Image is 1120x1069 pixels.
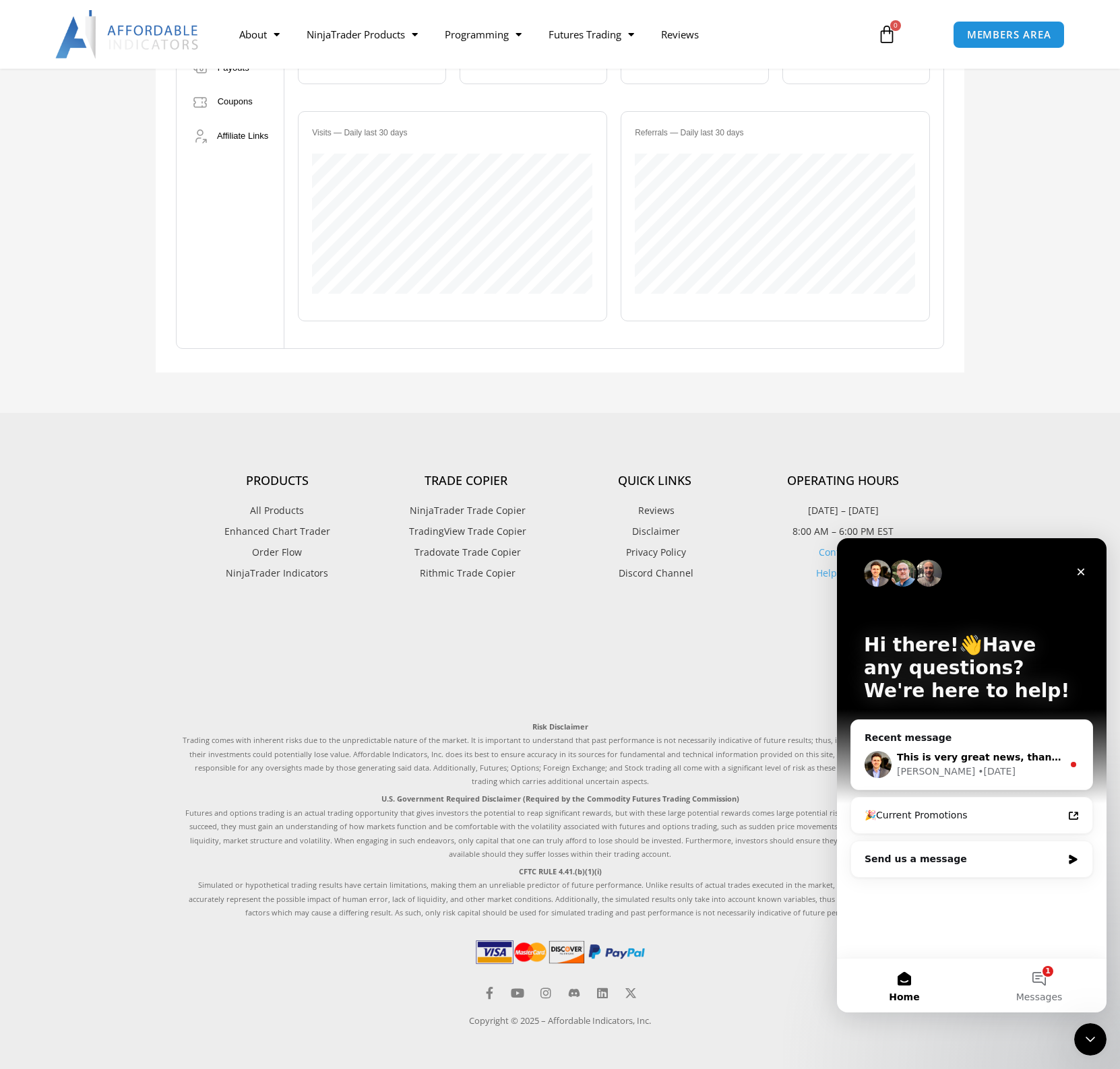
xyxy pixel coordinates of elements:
[183,544,371,561] a: Order Flow
[967,30,1051,40] span: MEMBERS AREA
[560,564,749,582] a: Discord Channel
[1074,1023,1107,1056] iframe: Intercom live chat
[953,21,1065,48] a: MEMBERS AREA
[371,502,560,519] a: NinjaTrader Trade Copier
[648,19,712,50] a: Reviews
[60,226,138,240] div: [PERSON_NAME]
[749,523,937,540] p: 8:00 AM – 6:00 PM EST
[293,19,431,50] a: NinjaTrader Products
[371,564,560,582] a: Rithmic Trade Copier
[13,302,256,339] div: Send us a message
[406,523,526,540] span: TradingView Trade Copier
[20,265,250,290] a: 🎉Current Promotions
[226,564,328,582] span: NinjaTrader Indicators
[416,564,516,582] span: Rithmic Trade Copier
[615,564,693,582] span: Discord Channel
[183,119,277,154] a: Affiliate Links
[226,19,862,50] nav: Menu
[857,15,916,54] a: 0
[252,544,302,561] span: Order Flow
[635,502,675,519] span: Reviews
[837,538,1107,1012] iframe: Intercom live chat
[183,720,937,789] p: Trading comes with inherent risks due to the unpredictable nature of the market. It is important ...
[469,1014,651,1027] a: Copyright © 2025 – Affordable Indicators, Inc.
[532,721,588,732] strong: Risk Disclaimer
[890,20,901,31] span: 0
[406,502,526,519] span: NinjaTrader Trade Copier
[183,564,371,582] a: NinjaTrader Indicators
[250,502,304,519] span: All Products
[55,10,200,59] img: LogoAI | Affordable Indicators – NinjaTrader
[560,474,749,488] h4: Quick Links
[629,523,680,540] span: Disclaimer
[635,125,916,140] div: Referrals — Daily last 30 days
[371,523,560,540] a: TradingView Trade Copier
[816,566,870,579] a: Help Center
[218,96,253,106] span: Coupons
[535,19,648,50] a: Futures Trading
[411,544,521,561] span: Tradovate Trade Copier
[217,131,268,141] span: Affiliate Links
[28,270,226,284] div: 🎉Current Promotions
[312,125,593,140] div: Visits — Daily last 30 days
[183,523,371,540] a: Enhanced Chart Trader
[819,546,867,558] a: Contact Us
[183,792,937,861] p: Futures and options trading is an actual trading opportunity that gives investors the potential t...
[183,865,937,920] p: Simulated or hypothetical trading results have certain limitations, making them an unreliable pre...
[183,474,371,488] h4: Products
[135,420,270,474] button: Messages
[749,474,937,488] h4: Operating Hours
[560,523,749,540] a: Disclaimer
[141,226,179,240] div: • [DATE]
[218,63,249,73] span: Payouts
[560,544,749,561] a: Privacy Policy
[381,793,739,804] strong: U.S. Government Required Disclaimer (Required by the Commodity Futures Trading Commission)
[560,502,749,519] a: Reviews
[232,22,256,46] div: Close
[519,866,602,876] strong: CFTC RULE 4.41.(b)(1)(i)
[371,544,560,561] a: Tradovate Trade Copier
[224,523,330,540] span: Enhanced Chart Trader
[183,502,371,519] a: All Products
[226,19,293,50] a: About
[183,85,277,119] a: Coupons
[28,314,225,328] div: Send us a message
[623,544,686,561] span: Privacy Policy
[371,474,560,488] h4: Trade Copier
[473,937,647,967] img: PaymentIcons | Affordable Indicators – NinjaTrader
[183,612,937,707] iframe: Customer reviews powered by Trustpilot
[179,454,226,463] span: Messages
[52,454,82,463] span: Home
[749,502,937,519] p: [DATE] – [DATE]
[431,19,535,50] a: Programming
